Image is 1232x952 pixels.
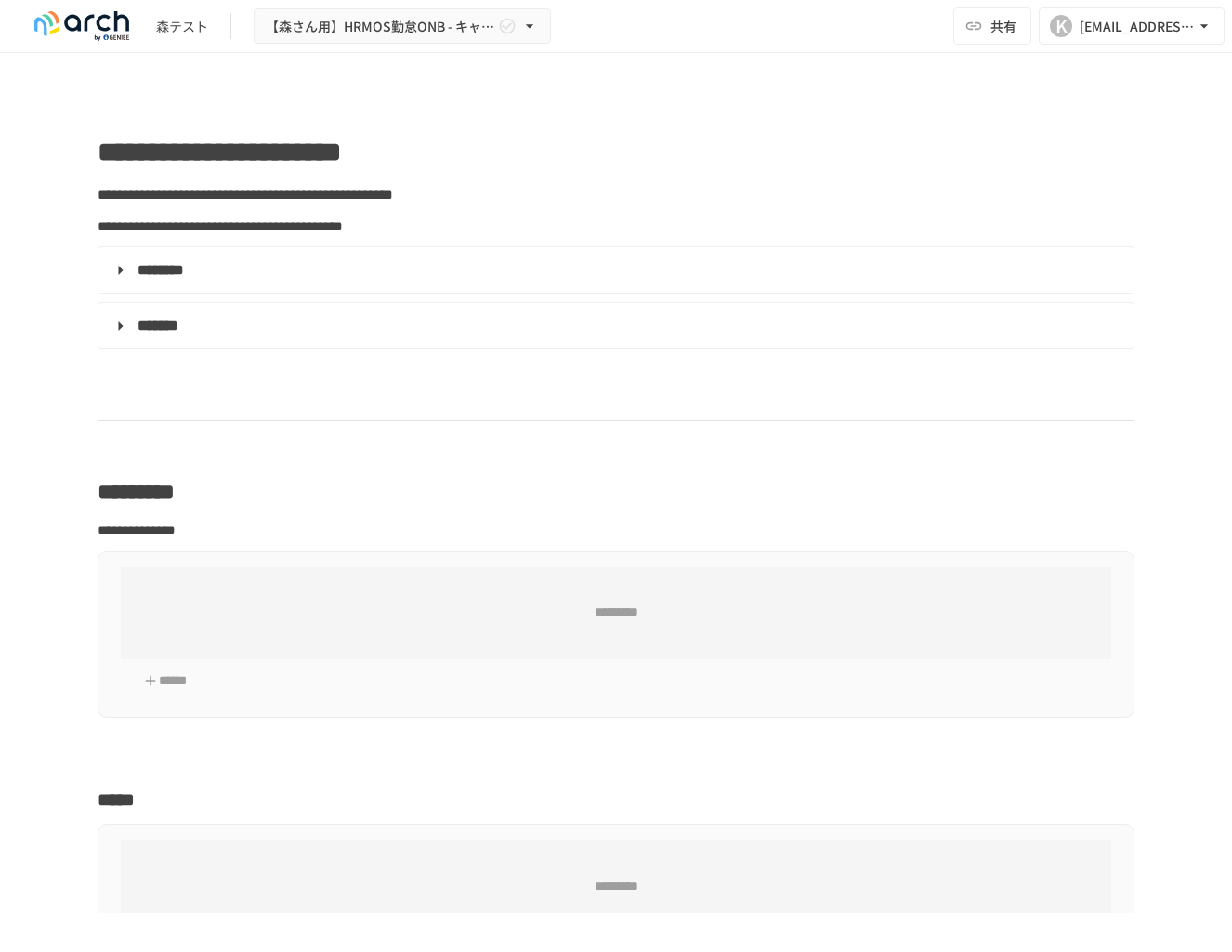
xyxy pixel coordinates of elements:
div: 森テスト [156,17,208,36]
button: 共有 [953,7,1031,45]
span: 共有 [990,16,1016,36]
div: [EMAIL_ADDRESS][DOMAIN_NAME] [1080,15,1195,38]
img: logo-default@2x-9cf2c760.svg [22,11,141,41]
button: K[EMAIL_ADDRESS][DOMAIN_NAME] [1039,7,1225,45]
span: 【森さん用】HRMOS勤怠ONB - キャッチアップ [266,15,494,38]
div: K [1050,15,1072,37]
button: 【森さん用】HRMOS勤怠ONB - キャッチアップ [254,8,551,45]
